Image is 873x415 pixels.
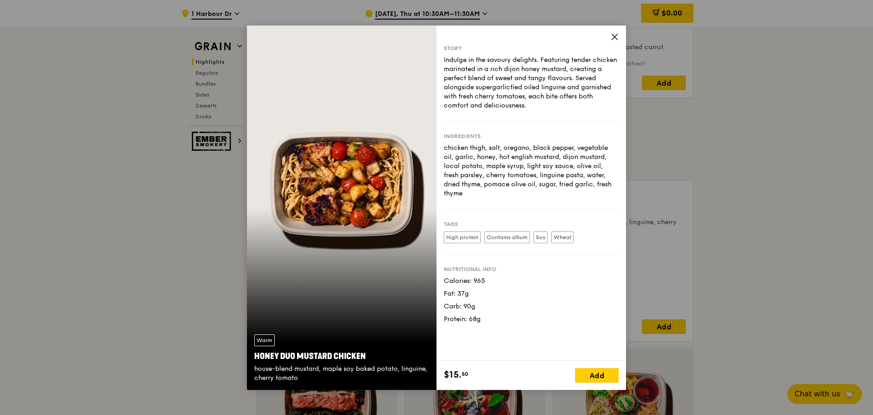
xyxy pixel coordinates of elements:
div: Ingredients [444,133,619,140]
div: Calories: 965 [444,277,619,286]
div: Warm [254,334,275,346]
div: Add [575,368,619,383]
div: Protein: 68g [444,315,619,324]
div: Fat: 37g [444,289,619,298]
span: 50 [462,370,468,378]
label: Soy [534,231,548,243]
div: house-blend mustard, maple soy baked potato, linguine, cherry tomato [254,364,429,383]
div: Indulge in the savoury delights. Featuring tender chicken marinated in a rich dijon honey mustard... [444,56,619,110]
label: High protein [444,231,481,243]
div: Honey Duo Mustard Chicken [254,350,429,363]
div: Tags [444,220,619,228]
div: Nutritional info [444,266,619,273]
label: Contains allium [484,231,530,243]
span: $15. [444,368,462,382]
label: Wheat [551,231,574,243]
div: chicken thigh, salt, oregano, black pepper, vegetable oil, garlic, honey, hot english mustard, di... [444,143,619,198]
div: Story [444,45,619,52]
div: Carb: 90g [444,302,619,311]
